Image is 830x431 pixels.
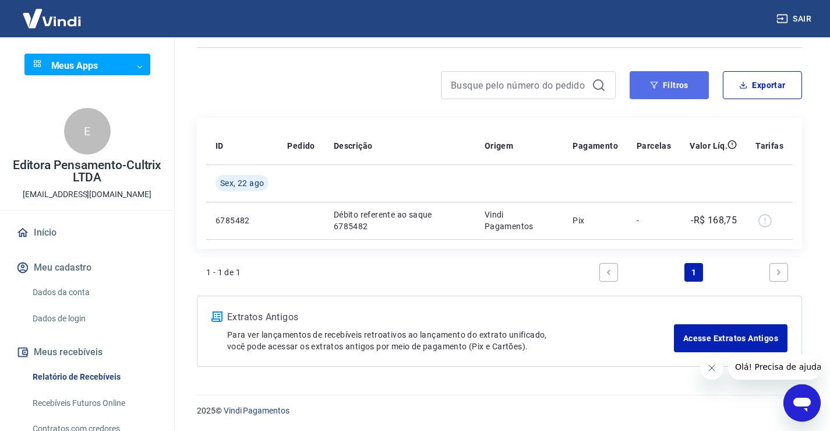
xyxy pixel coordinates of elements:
p: 6785482 [216,215,269,226]
p: Extratos Antigos [227,310,674,324]
img: Vindi [14,1,90,36]
img: ícone [211,311,222,322]
a: Page 1 is your current page [684,263,703,282]
a: Vindi Pagamentos [224,406,289,415]
p: Pix [573,215,618,226]
p: Vindi Pagamentos [485,209,554,232]
p: Para ver lançamentos de recebíveis retroativos ao lançamento do extrato unificado, você pode aces... [227,329,674,352]
input: Busque pelo número do pedido [451,76,587,94]
div: E [64,108,111,155]
button: Sair [774,8,816,30]
p: [EMAIL_ADDRESS][DOMAIN_NAME] [23,188,151,201]
a: Previous page [599,263,618,282]
a: Dados da conta [28,281,160,304]
a: Acesse Extratos Antigos [674,324,787,352]
button: Meus recebíveis [14,339,160,365]
button: Meu cadastro [14,255,160,281]
button: Filtros [630,71,709,99]
a: Dados de login [28,307,160,331]
p: Editora Pensamento-Cultrix LTDA [9,159,165,184]
p: Pedido [287,140,315,152]
iframe: Botão para abrir a janela de mensagens [783,384,821,422]
p: -R$ 168,75 [691,213,737,227]
p: 1 - 1 de 1 [206,267,241,278]
a: Relatório de Recebíveis [28,365,160,389]
span: Olá! Precisa de ajuda? [7,8,98,17]
ul: Pagination [595,258,793,286]
iframe: Mensagem da empresa [728,354,821,380]
span: Sex, 22 ago [220,177,264,189]
a: Início [14,220,160,246]
a: Next page [769,263,788,282]
p: Parcelas [637,140,671,152]
p: ID [216,140,224,152]
p: Valor Líq. [690,140,727,152]
iframe: Fechar mensagem [700,356,723,380]
p: Pagamento [573,140,618,152]
button: Exportar [723,71,802,99]
a: Recebíveis Futuros Online [28,391,160,415]
p: - [637,215,671,226]
p: Débito referente ao saque 6785482 [334,209,466,232]
p: 2025 © [197,405,802,417]
p: Origem [485,140,513,152]
p: Tarifas [755,140,783,152]
p: Descrição [334,140,373,152]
